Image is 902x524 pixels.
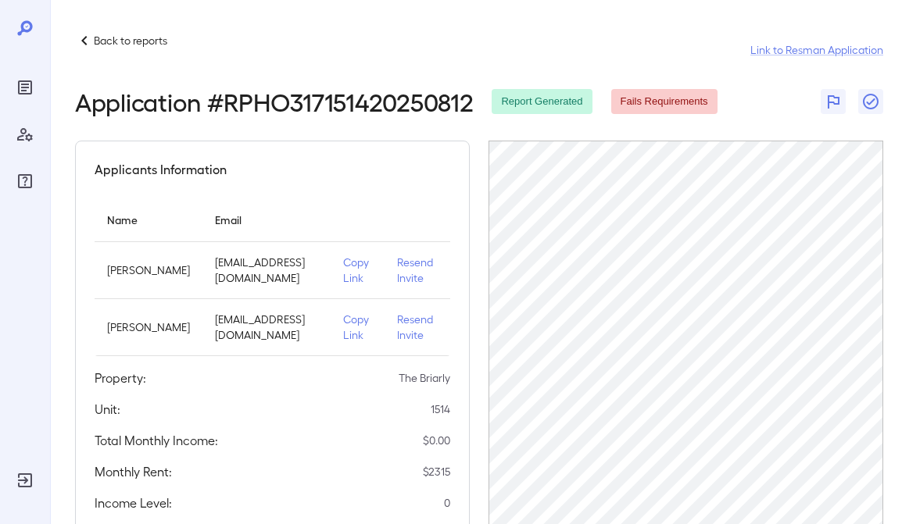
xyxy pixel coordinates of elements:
[95,400,120,419] h5: Unit:
[423,433,450,448] p: $ 0.00
[13,468,38,493] div: Log Out
[13,75,38,100] div: Reports
[95,369,146,387] h5: Property:
[13,122,38,147] div: Manage Users
[13,169,38,194] div: FAQ
[215,255,318,286] p: [EMAIL_ADDRESS][DOMAIN_NAME]
[492,94,592,109] span: Report Generated
[95,462,172,481] h5: Monthly Rent:
[611,94,718,109] span: Fails Requirements
[431,401,450,417] p: 1514
[75,87,473,116] h2: Application # RPHO317151420250812
[95,494,172,512] h5: Income Level:
[397,255,438,286] p: Resend Invite
[215,312,318,343] p: [EMAIL_ADDRESS][DOMAIN_NAME]
[750,42,883,58] a: Link to Resman Application
[94,33,167,48] p: Back to reports
[444,495,450,511] p: 0
[858,89,883,114] button: Close Report
[95,198,202,242] th: Name
[107,319,190,335] p: [PERSON_NAME]
[202,198,331,242] th: Email
[107,262,190,278] p: [PERSON_NAME]
[95,431,218,450] h5: Total Monthly Income:
[399,370,450,386] p: The Briarly
[343,312,373,343] p: Copy Link
[95,160,227,179] h5: Applicants Information
[95,198,450,356] table: simple table
[343,255,373,286] p: Copy Link
[423,464,450,479] p: $ 2315
[397,312,438,343] p: Resend Invite
[821,89,846,114] button: Flag Report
